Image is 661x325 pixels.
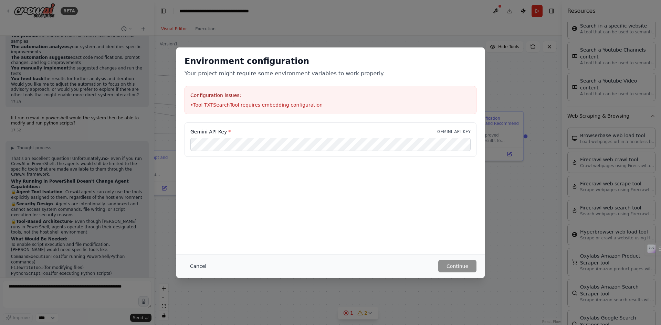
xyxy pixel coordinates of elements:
[190,101,471,108] li: • Tool TXTSearchTool requires embedding configuration
[437,129,471,134] p: GEMINI_API_KEY
[190,92,471,99] h3: Configuration issues:
[185,56,476,67] h2: Environment configuration
[185,69,476,78] p: Your project might require some environment variables to work properly.
[438,260,476,272] button: Continue
[185,260,212,272] button: Cancel
[190,128,231,135] label: Gemini API Key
